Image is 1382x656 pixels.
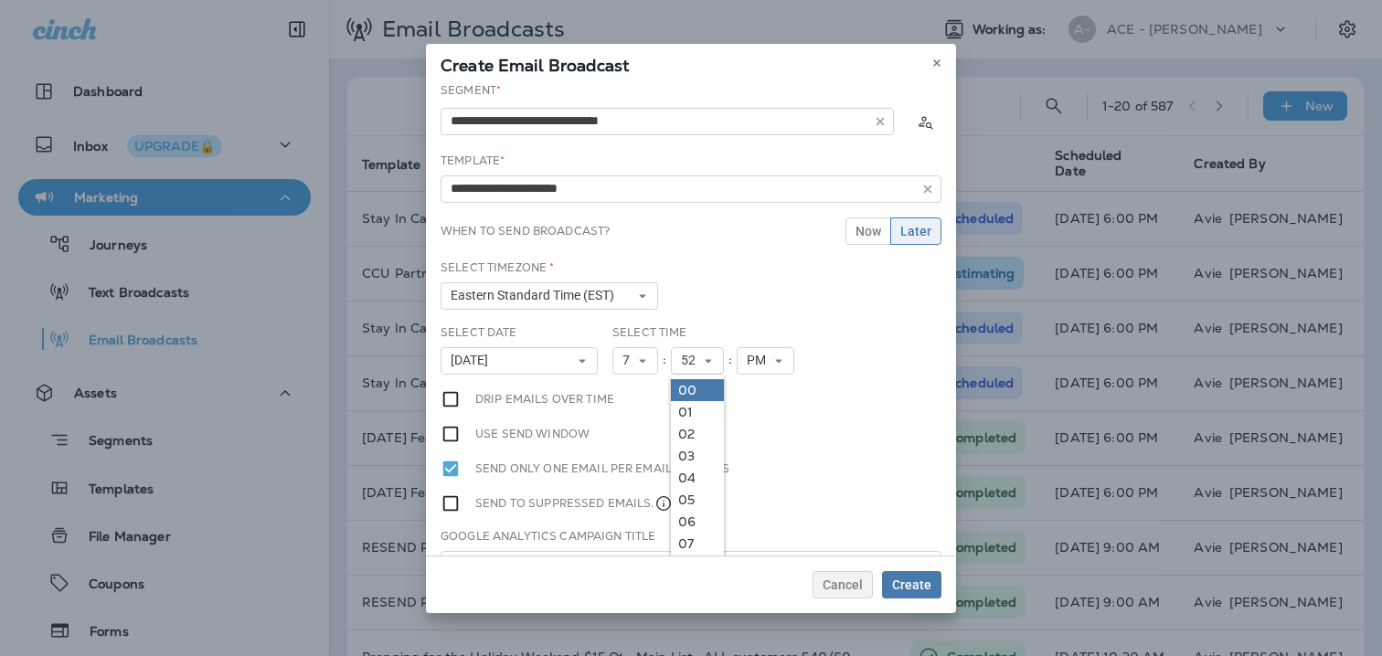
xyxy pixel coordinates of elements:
label: When to send broadcast? [441,224,610,238]
div: : [658,347,671,375]
div: : [724,347,737,375]
span: Create [892,578,931,591]
span: Cancel [823,578,863,591]
label: Use send window [475,424,590,444]
span: Later [900,225,931,238]
label: Template [441,153,505,168]
button: 7 [612,347,658,375]
button: Calculate the estimated number of emails to be sent based on selected segment. (This could take a... [909,105,941,138]
label: Select Date [441,325,517,340]
a: 03 [671,445,724,467]
label: Select Timezone [441,260,554,275]
label: Send to suppressed emails. [475,493,673,513]
button: [DATE] [441,347,598,375]
span: Now [856,225,881,238]
span: Eastern Standard Time (EST) [451,288,622,303]
a: 01 [671,401,724,423]
a: 06 [671,511,724,533]
label: Segment [441,83,501,98]
a: 00 [671,379,724,401]
label: Send only one email per email address [475,459,729,479]
a: 08 [671,555,724,577]
button: Now [845,217,891,245]
a: 04 [671,467,724,489]
a: 02 [671,423,724,445]
label: Google Analytics Campaign Title [441,529,655,544]
span: 7 [622,353,637,368]
span: PM [747,353,773,368]
span: 52 [681,353,703,368]
a: 05 [671,489,724,511]
button: Create [882,571,941,598]
button: Later [890,217,941,245]
div: Create Email Broadcast [426,44,956,82]
button: 52 [671,347,724,375]
a: 07 [671,533,724,555]
button: Cancel [813,571,873,598]
label: Drip emails over time [475,389,614,409]
span: [DATE] [451,353,495,368]
button: Eastern Standard Time (EST) [441,282,658,310]
label: Select Time [612,325,687,340]
button: PM [737,347,794,375]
